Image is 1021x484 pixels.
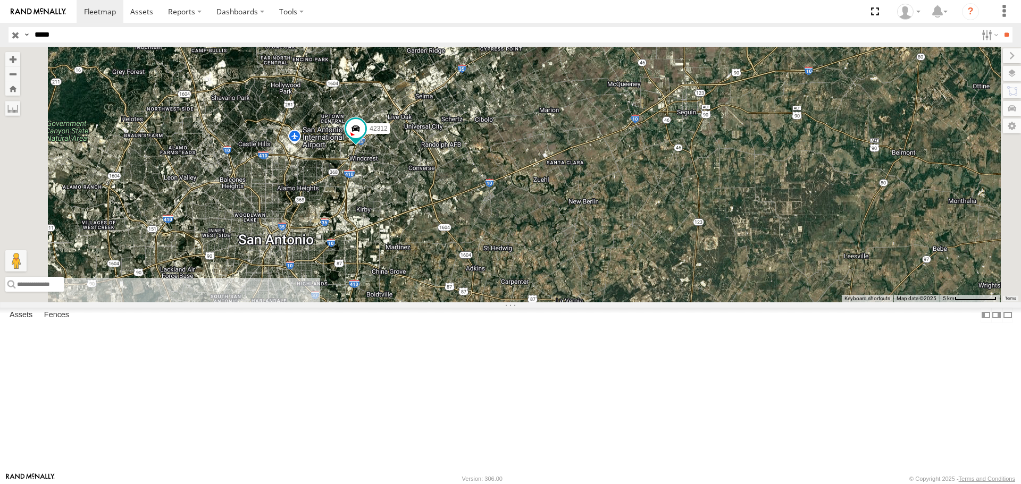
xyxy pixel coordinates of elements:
[4,308,38,323] label: Assets
[844,295,890,302] button: Keyboard shortcuts
[1002,308,1013,323] label: Hide Summary Table
[22,27,31,43] label: Search Query
[959,475,1015,482] a: Terms and Conditions
[897,295,936,301] span: Map data ©2025
[6,473,55,484] a: Visit our Website
[11,8,66,15] img: rand-logo.svg
[462,475,503,482] div: Version: 306.00
[5,52,20,66] button: Zoom in
[1003,118,1021,133] label: Map Settings
[370,125,387,133] span: 42312
[893,4,924,20] div: Aurora Salinas
[5,101,20,116] label: Measure
[981,308,991,323] label: Dock Summary Table to the Left
[39,308,74,323] label: Fences
[943,295,955,301] span: 5 km
[962,3,979,20] i: ?
[991,308,1002,323] label: Dock Summary Table to the Right
[940,295,1000,302] button: Map Scale: 5 km per 75 pixels
[1005,296,1016,300] a: Terms
[909,475,1015,482] div: © Copyright 2025 -
[977,27,1000,43] label: Search Filter Options
[5,81,20,96] button: Zoom Home
[5,66,20,81] button: Zoom out
[5,250,27,271] button: Drag Pegman onto the map to open Street View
